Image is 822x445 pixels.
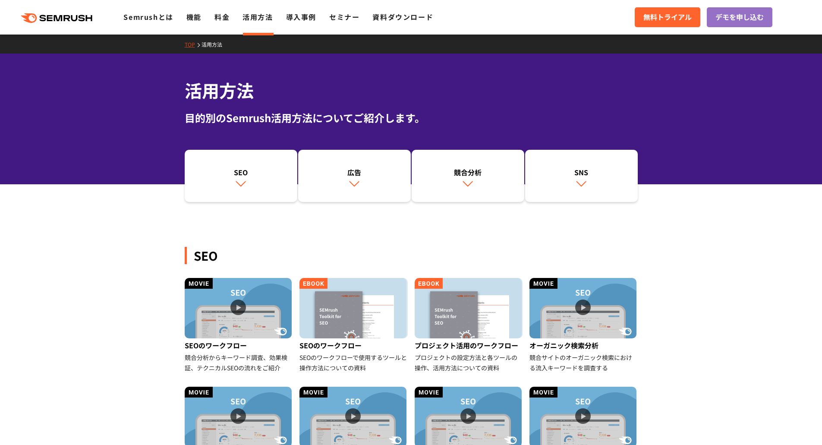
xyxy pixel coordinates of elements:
div: SNS [529,167,633,177]
a: 料金 [214,12,230,22]
span: 無料トライアル [643,12,692,23]
a: SEO [185,150,297,202]
a: 機能 [186,12,202,22]
div: オーガニック検索分析 [529,338,638,352]
div: プロジェクト活用のワークフロー [415,338,523,352]
div: 競合分析からキーワード調査、効果検証、テクニカルSEOの流れをご紹介 [185,352,293,373]
a: 活用方法 [202,41,229,48]
a: 無料トライアル [635,7,700,27]
div: SEOのワークフローで使用するツールと操作方法についての資料 [299,352,408,373]
h1: 活用方法 [185,78,638,103]
div: 競合サイトのオーガニック検索における流入キーワードを調査する [529,352,638,373]
div: 広告 [302,167,406,177]
a: オーガニック検索分析 競合サイトのオーガニック検索における流入キーワードを調査する [529,278,638,373]
a: SEOのワークフロー SEOのワークフローで使用するツールと操作方法についての資料 [299,278,408,373]
a: 導入事例 [286,12,316,22]
a: Semrushとは [123,12,173,22]
div: SEO [185,247,638,264]
a: デモを申し込む [707,7,772,27]
div: 競合分析 [416,167,520,177]
a: SEOのワークフロー 競合分析からキーワード調査、効果検証、テクニカルSEOの流れをご紹介 [185,278,293,373]
span: デモを申し込む [715,12,764,23]
div: 目的別のSemrush活用方法についてご紹介します。 [185,110,638,126]
div: プロジェクトの設定方法と各ツールの操作、活用方法についての資料 [415,352,523,373]
div: SEOのワークフロー [299,338,408,352]
div: SEOのワークフロー [185,338,293,352]
a: セミナー [329,12,359,22]
a: 競合分析 [412,150,524,202]
a: 活用方法 [243,12,273,22]
a: プロジェクト活用のワークフロー プロジェクトの設定方法と各ツールの操作、活用方法についての資料 [415,278,523,373]
a: 資料ダウンロード [372,12,433,22]
a: 広告 [298,150,411,202]
a: SNS [525,150,638,202]
div: SEO [189,167,293,177]
a: TOP [185,41,202,48]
